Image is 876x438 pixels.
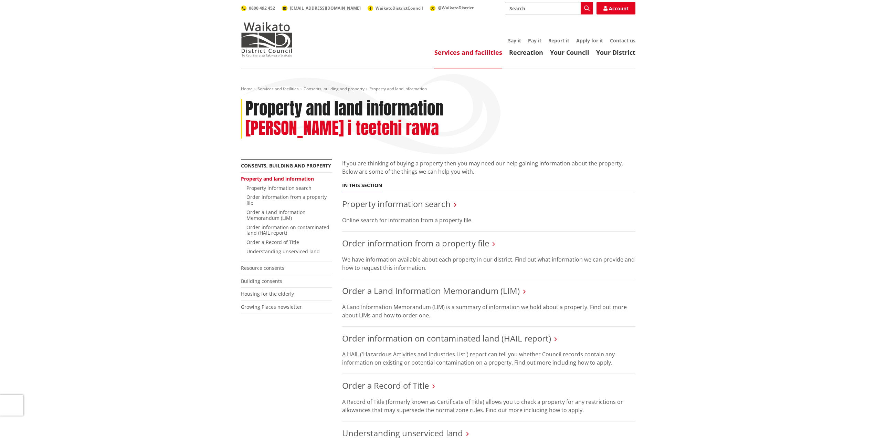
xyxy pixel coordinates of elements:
[508,37,521,44] a: Say it
[249,5,275,11] span: 0800 492 452
[342,237,489,249] a: Order information from a property file
[342,398,635,414] p: A Record of Title (formerly known as Certificate of Title) allows you to check a property for any...
[596,48,635,57] a: Your District
[304,86,365,92] a: Consents, building and property
[342,350,635,367] p: A HAIL ('Hazardous Activities and Industries List') report can tell you whether Council records c...
[342,380,429,391] a: Order a Record of Title
[246,209,306,221] a: Order a Land Information Memorandum (LIM)
[342,216,635,224] p: Online search for information from a property file.
[430,5,474,11] a: @WaikatoDistrict
[342,303,635,319] p: A Land Information Memorandum (LIM) is a summary of information we hold about a property. Find ou...
[246,185,312,191] a: Property information search
[369,86,427,92] span: Property and land information
[290,5,361,11] span: [EMAIL_ADDRESS][DOMAIN_NAME]
[505,2,593,14] input: Search input
[368,5,423,11] a: WaikatoDistrictCouncil
[342,285,520,296] a: Order a Land Information Memorandum (LIM)
[282,5,361,11] a: [EMAIL_ADDRESS][DOMAIN_NAME]
[241,5,275,11] a: 0800 492 452
[246,248,320,255] a: Understanding unserviced land
[241,86,635,92] nav: breadcrumb
[241,304,302,310] a: Growing Places newsletter
[438,5,474,11] span: @WaikatoDistrict
[257,86,299,92] a: Services and facilities
[342,198,451,210] a: Property information search
[376,5,423,11] span: WaikatoDistrictCouncil
[550,48,589,57] a: Your Council
[241,265,284,271] a: Resource consents
[246,239,299,245] a: Order a Record of Title
[342,255,635,272] p: We have information available about each property in our district. Find out what information we c...
[246,224,329,236] a: Order information on contaminated land (HAIL report)
[528,37,541,44] a: Pay it
[597,2,635,14] a: Account
[548,37,569,44] a: Report it
[245,99,444,119] h1: Property and land information
[245,119,439,139] h2: [PERSON_NAME] i teetehi rawa
[342,333,551,344] a: Order information on contaminated land (HAIL report)
[246,194,327,206] a: Order information from a property file
[241,22,293,57] img: Waikato District Council - Te Kaunihera aa Takiwaa o Waikato
[241,86,253,92] a: Home
[434,48,502,57] a: Services and facilities
[241,278,282,284] a: Building consents
[241,175,314,182] a: Property and land information
[509,48,543,57] a: Recreation
[342,159,635,176] p: If you are thinking of buying a property then you may need our help gaining information about the...
[342,183,382,189] h5: In this section
[241,291,294,297] a: Housing for the elderly
[241,162,331,169] a: Consents, building and property
[576,37,603,44] a: Apply for it
[610,37,635,44] a: Contact us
